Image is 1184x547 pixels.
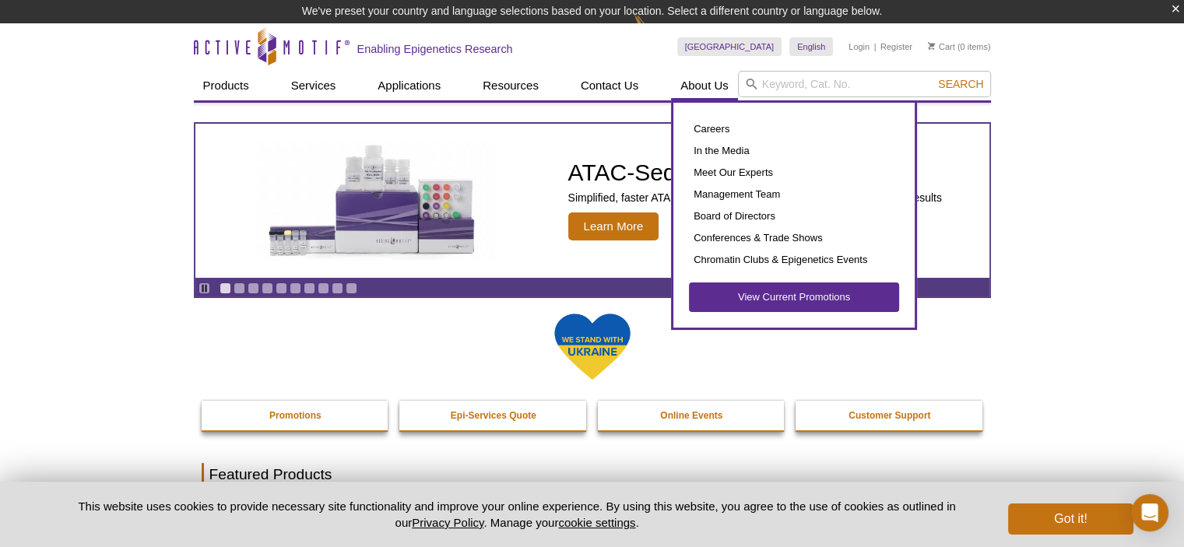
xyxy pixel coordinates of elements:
[689,282,899,312] a: View Current Promotions
[220,282,231,294] a: Go to slide 1
[571,71,648,100] a: Contact Us
[568,212,659,240] span: Learn More
[248,282,259,294] a: Go to slide 3
[671,71,738,100] a: About Us
[245,142,502,260] img: ATAC-Seq Express Kit
[689,249,899,271] a: Chromatin Clubs & Epigenetics Events
[262,282,273,294] a: Go to slide 4
[269,410,321,421] strong: Promotions
[202,401,390,430] a: Promotions
[346,282,357,294] a: Go to slide 10
[689,162,899,184] a: Meet Our Experts
[689,184,899,205] a: Management Team
[928,42,935,50] img: Your Cart
[195,124,989,278] a: ATAC-Seq Express Kit ATAC-Seq Express Kit Simplified, faster ATAC-Seq workflow delivering the sam...
[318,282,329,294] a: Go to slide 8
[304,282,315,294] a: Go to slide 7
[282,71,346,100] a: Services
[689,140,899,162] a: In the Media
[357,42,513,56] h2: Enabling Epigenetics Research
[874,37,877,56] li: |
[933,77,988,91] button: Search
[473,71,548,100] a: Resources
[1131,494,1168,531] div: Open Intercom Messenger
[689,205,899,227] a: Board of Directors
[558,516,635,529] button: cookie settings
[368,71,450,100] a: Applications
[938,78,983,90] span: Search
[290,282,301,294] a: Go to slide 6
[234,282,245,294] a: Go to slide 2
[689,118,899,140] a: Careers
[199,282,210,294] a: Toggle autoplay
[928,37,991,56] li: (0 items)
[660,410,722,421] strong: Online Events
[568,161,942,184] h2: ATAC-Seq Express Kit
[789,37,833,56] a: English
[399,401,588,430] a: Epi-Services Quote
[738,71,991,97] input: Keyword, Cat. No.
[276,282,287,294] a: Go to slide 5
[848,410,930,421] strong: Customer Support
[412,516,483,529] a: Privacy Policy
[689,227,899,249] a: Conferences & Trade Shows
[194,71,258,100] a: Products
[1008,503,1133,535] button: Got it!
[848,41,870,52] a: Login
[796,401,984,430] a: Customer Support
[598,401,786,430] a: Online Events
[677,37,782,56] a: [GEOGRAPHIC_DATA]
[451,410,536,421] strong: Epi-Services Quote
[195,124,989,278] article: ATAC-Seq Express Kit
[880,41,912,52] a: Register
[51,498,983,531] p: This website uses cookies to provide necessary site functionality and improve your online experie...
[634,12,675,48] img: Change Here
[553,312,631,381] img: We Stand With Ukraine
[332,282,343,294] a: Go to slide 9
[928,41,955,52] a: Cart
[568,191,942,205] p: Simplified, faster ATAC-Seq workflow delivering the same great quality results
[202,463,983,486] h2: Featured Products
